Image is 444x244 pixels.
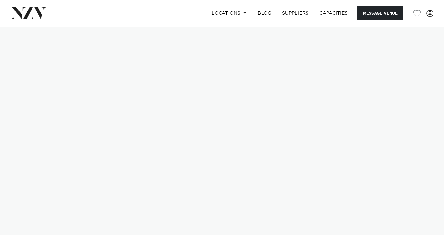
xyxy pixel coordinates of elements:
[206,6,252,20] a: Locations
[357,6,403,20] button: Message Venue
[252,6,277,20] a: BLOG
[314,6,353,20] a: Capacities
[11,7,46,19] img: nzv-logo.png
[277,6,314,20] a: SUPPLIERS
